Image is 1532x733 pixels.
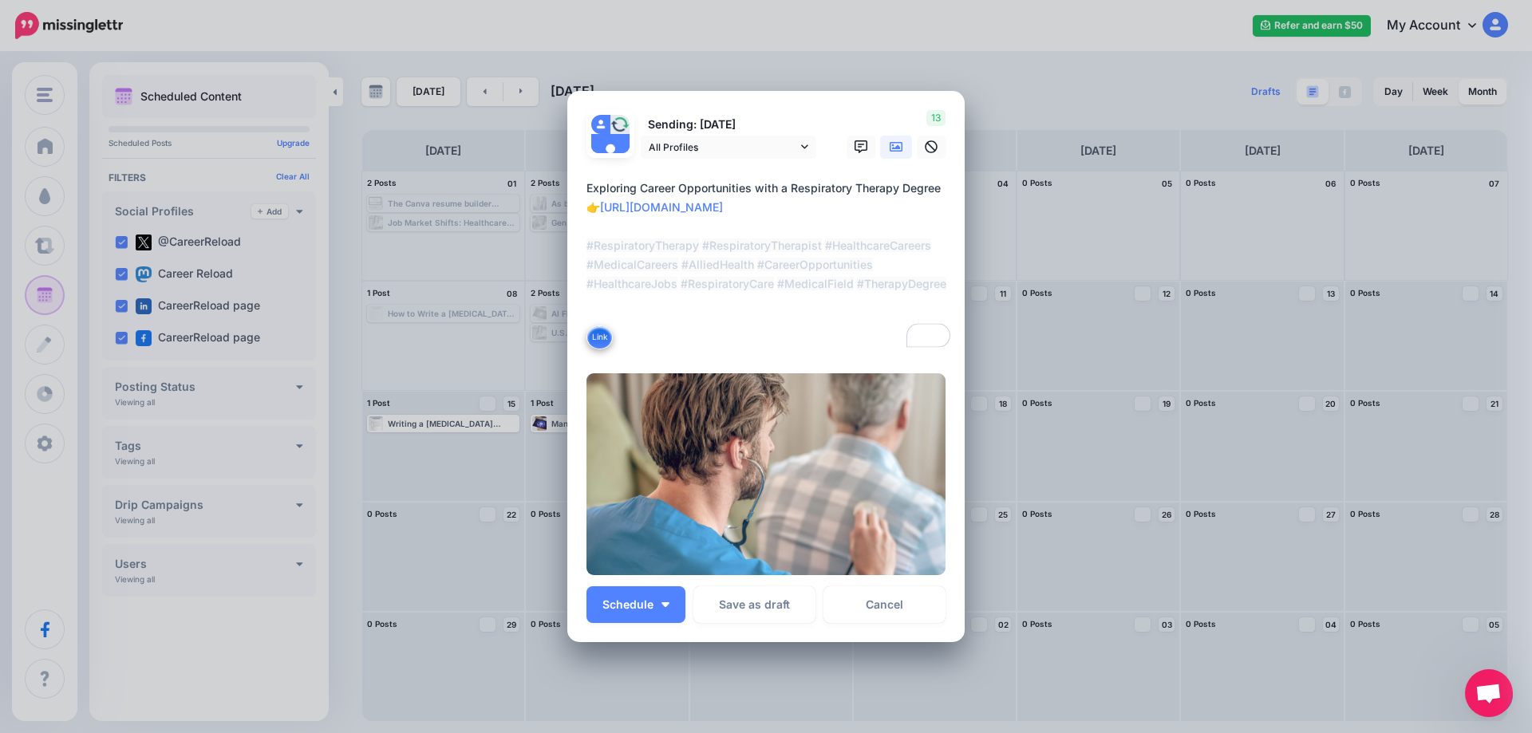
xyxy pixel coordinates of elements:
[926,110,946,126] span: 13
[823,586,946,623] a: Cancel
[641,116,816,134] p: Sending: [DATE]
[591,134,630,172] img: user_default_image.png
[586,179,954,351] textarea: To enrich screen reader interactions, please activate Accessibility in Grammarly extension settings
[586,586,685,623] button: Schedule
[641,136,816,159] a: All Profiles
[649,139,797,156] span: All Profiles
[586,179,954,313] div: Exploring Career Opportunities with a Respiratory Therapy Degree 👉
[610,115,630,134] img: 294325650_939078050313248_9003369330653232731_n-bsa128223.jpg
[586,325,613,349] button: Link
[591,115,610,134] img: user_default_image.png
[602,599,653,610] span: Schedule
[661,602,669,607] img: arrow-down-white.png
[586,373,946,575] img: 0CKK9C5QD72C77TD6QPJD5FQEVQ2FDFW.jpg
[693,586,815,623] button: Save as draft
